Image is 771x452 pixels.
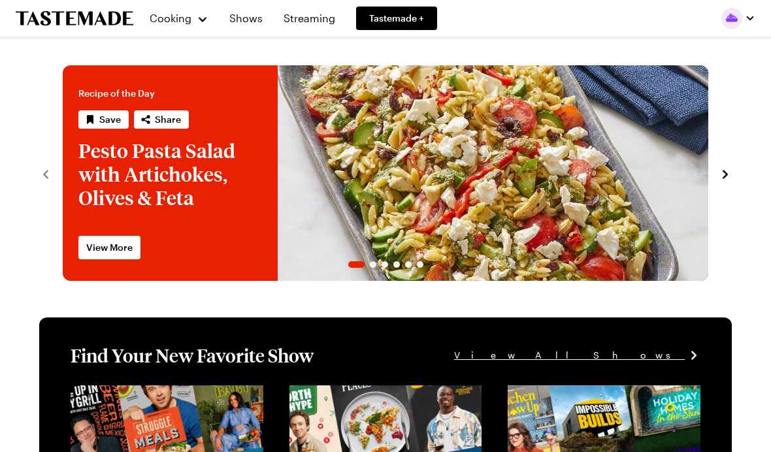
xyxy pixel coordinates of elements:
img: Profile picture [721,8,742,29]
a: To Tastemade Home Page [16,11,133,26]
span: Go to slide 5 [405,261,412,268]
button: Cooking [149,3,208,34]
span: Go to slide 2 [370,261,376,268]
span: View All Shows [454,348,685,363]
span: Share [155,113,181,126]
a: View All Shows [454,348,700,363]
span: Save [99,113,121,126]
span: Go to slide 1 [348,261,365,268]
a: Tastemade + [356,7,437,30]
button: Profile picture [721,8,755,29]
span: Go to slide 6 [417,261,423,268]
button: navigate to previous item [39,165,52,181]
span: Tastemade + [369,12,424,25]
div: 1 / 6 [63,65,708,281]
a: View full content for [object Object] [289,387,468,399]
button: navigate to next item [719,165,732,181]
a: View full content for [object Object] [71,387,249,399]
span: View More [86,241,133,254]
span: Go to slide 4 [393,261,400,268]
a: View full content for [object Object] [508,387,686,399]
span: Cooking [150,12,191,24]
span: Go to slide 3 [382,261,388,268]
button: Save recipe [78,110,129,129]
h1: Find Your New Favorite Show [71,344,314,367]
button: Share [134,110,189,129]
a: View More [78,236,140,259]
